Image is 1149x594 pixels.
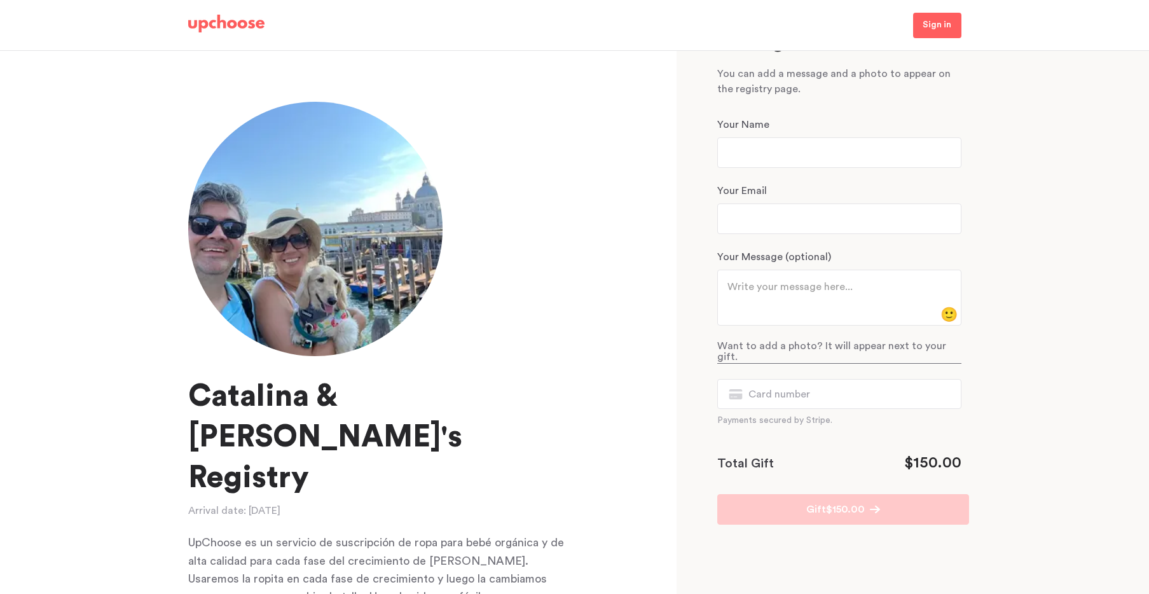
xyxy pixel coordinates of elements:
[249,503,280,518] time: [DATE]
[926,388,951,400] iframe: Secure CVC input frame
[188,102,443,356] img: Catalina registry
[717,117,961,132] p: Your Name
[717,249,961,265] p: Your Message (optional)
[717,414,961,427] p: Payments secured by Stripe.
[188,503,246,518] p: Arrival date:
[188,15,265,32] img: UpChoose
[826,502,865,517] span: $ 150.00
[923,18,951,33] p: Sign in
[717,453,774,474] p: Total Gift
[806,502,826,517] p: Gift
[748,388,876,400] iframe: Secure card number input frame
[717,66,961,97] p: You can add a message and a photo to appear on the registry page.
[188,15,265,38] a: UpChoose
[904,453,961,474] div: $ 150.00
[717,341,961,363] p: Want to add a photo? It will appear next to your gift.
[876,388,926,400] iframe: Secure expiration date input frame
[717,494,969,525] button: Gift$150.00
[940,308,958,322] button: smile
[717,183,961,198] p: Your Email
[188,376,565,498] h1: Catalina & [PERSON_NAME]'s Registry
